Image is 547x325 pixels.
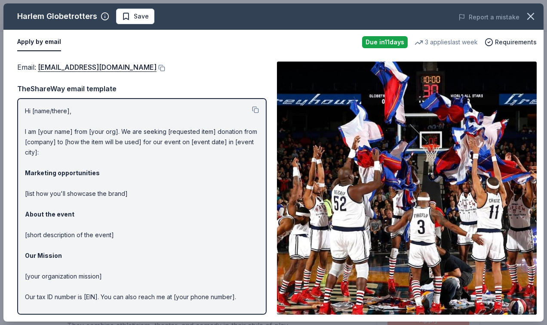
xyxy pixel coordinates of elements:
span: Requirements [495,37,537,47]
button: Report a mistake [458,12,519,22]
button: Requirements [485,37,537,47]
div: Due in 11 days [362,36,408,48]
a: [EMAIL_ADDRESS][DOMAIN_NAME] [38,62,157,73]
button: Save [116,9,154,24]
strong: Marketing opportunities [25,169,100,176]
span: Email : [17,63,157,71]
div: TheShareWay email template [17,83,267,94]
div: Harlem Globetrotters [17,9,97,23]
strong: Our Mission [25,252,62,259]
button: Apply by email [17,33,61,51]
div: 3 applies last week [415,37,478,47]
span: Save [134,11,149,22]
img: Image for Harlem Globetrotters [277,62,537,315]
strong: About the event [25,210,74,218]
